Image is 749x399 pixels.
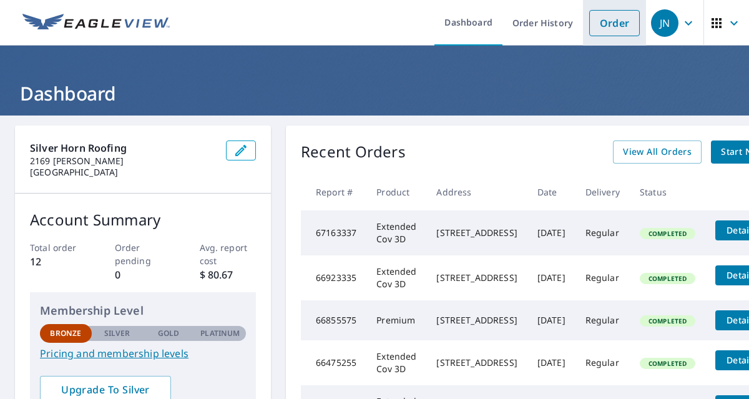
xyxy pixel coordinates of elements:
[301,340,366,385] td: 66475255
[613,140,702,164] a: View All Orders
[40,302,246,319] p: Membership Level
[575,174,630,210] th: Delivery
[366,210,426,255] td: Extended Cov 3D
[366,340,426,385] td: Extended Cov 3D
[200,328,240,339] p: Platinum
[527,255,575,300] td: [DATE]
[50,383,161,397] span: Upgrade To Silver
[575,255,630,300] td: Regular
[30,241,87,254] p: Total order
[50,328,81,339] p: Bronze
[30,155,216,167] p: 2169 [PERSON_NAME]
[630,174,705,210] th: Status
[200,267,257,282] p: $ 80.67
[436,227,517,239] div: [STREET_ADDRESS]
[301,255,366,300] td: 66923335
[436,357,517,369] div: [STREET_ADDRESS]
[426,174,527,210] th: Address
[30,140,216,155] p: Silver Horn Roofing
[22,14,170,32] img: EV Logo
[575,340,630,385] td: Regular
[301,140,406,164] p: Recent Orders
[30,254,87,269] p: 12
[301,210,366,255] td: 67163337
[651,9,678,37] div: JN
[301,300,366,340] td: 66855575
[301,174,366,210] th: Report #
[115,241,172,267] p: Order pending
[366,255,426,300] td: Extended Cov 3D
[575,210,630,255] td: Regular
[40,346,246,361] a: Pricing and membership levels
[436,314,517,327] div: [STREET_ADDRESS]
[104,328,130,339] p: Silver
[623,144,692,160] span: View All Orders
[641,317,694,325] span: Completed
[15,81,734,106] h1: Dashboard
[115,267,172,282] p: 0
[366,174,426,210] th: Product
[589,10,640,36] a: Order
[527,340,575,385] td: [DATE]
[436,272,517,284] div: [STREET_ADDRESS]
[527,300,575,340] td: [DATE]
[575,300,630,340] td: Regular
[641,274,694,283] span: Completed
[30,209,256,231] p: Account Summary
[30,167,216,178] p: [GEOGRAPHIC_DATA]
[527,210,575,255] td: [DATE]
[527,174,575,210] th: Date
[200,241,257,267] p: Avg. report cost
[366,300,426,340] td: Premium
[158,328,179,339] p: Gold
[641,229,694,238] span: Completed
[641,359,694,368] span: Completed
